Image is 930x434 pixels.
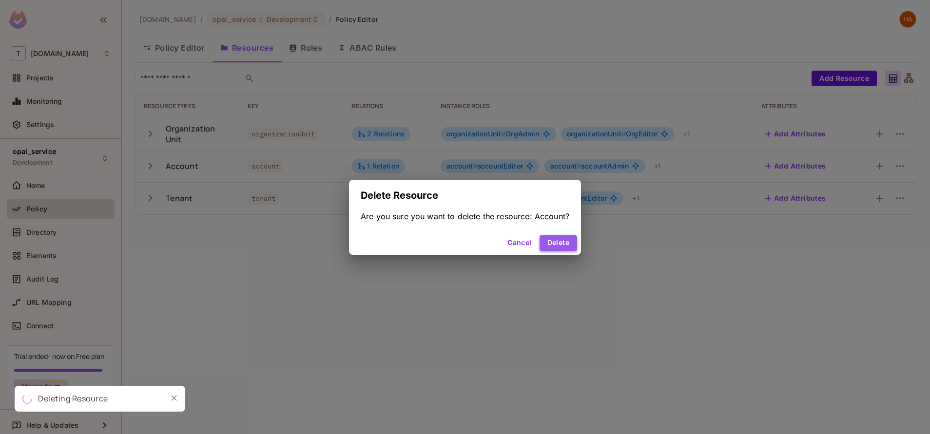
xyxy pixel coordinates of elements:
[504,235,535,251] button: Cancel
[540,235,577,251] button: Delete
[361,211,569,222] div: Are you sure you want to delete the resource: Account?
[167,391,181,405] button: Close
[38,393,108,405] div: Deleting Resource
[349,180,581,211] h2: Delete Resource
